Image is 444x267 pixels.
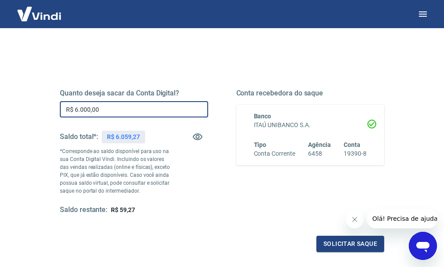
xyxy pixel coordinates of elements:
[11,0,68,27] img: Vindi
[254,141,267,148] span: Tipo
[254,149,295,158] h6: Conta Corrente
[60,89,208,98] h5: Quanto deseja sacar da Conta Digital?
[60,205,107,215] h5: Saldo restante:
[111,206,135,213] span: R$ 59,27
[254,121,367,130] h6: ITAÚ UNIBANCO S.A.
[308,141,331,148] span: Agência
[5,6,74,13] span: Olá! Precisa de ajuda?
[60,147,171,195] p: *Corresponde ao saldo disponível para uso na sua Conta Digital Vindi. Incluindo os valores das ve...
[409,232,437,260] iframe: Botão para abrir a janela de mensagens
[60,132,98,141] h5: Saldo total*:
[367,209,437,228] iframe: Mensagem da empresa
[344,141,360,148] span: Conta
[344,149,367,158] h6: 19390-8
[308,149,331,158] h6: 6458
[254,113,272,120] span: Banco
[346,211,363,228] iframe: Fechar mensagem
[107,132,139,142] p: R$ 6.059,27
[236,89,385,98] h5: Conta recebedora do saque
[316,236,384,252] button: Solicitar saque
